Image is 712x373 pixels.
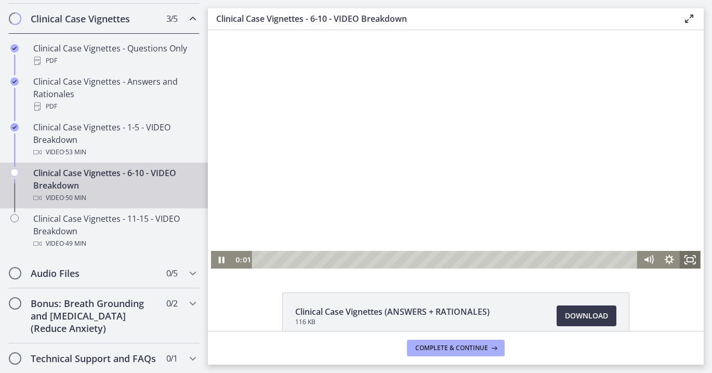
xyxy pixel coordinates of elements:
div: Clinical Case Vignettes - 1-5 - VIDEO Breakdown [33,121,195,158]
span: 0 / 1 [166,352,177,365]
button: Fullscreen [472,221,493,238]
div: PDF [33,55,195,67]
button: Show settings menu [451,221,472,238]
h2: Audio Files [31,267,157,279]
div: Clinical Case Vignettes - Answers and Rationales [33,75,195,113]
div: Clinical Case Vignettes - 11-15 - VIDEO Breakdown [33,212,195,250]
i: Completed [10,77,19,86]
span: 116 KB [295,318,490,326]
button: Mute [430,221,451,238]
h2: Clinical Case Vignettes [31,12,157,25]
button: Complete & continue [407,340,505,356]
div: Video [33,192,195,204]
span: · 50 min [64,192,86,204]
h2: Bonus: Breath Grounding and [MEDICAL_DATA] (Reduce Anxiety) [31,297,157,335]
span: 0 / 2 [166,297,177,310]
h3: Clinical Case Vignettes - 6-10 - VIDEO Breakdown [216,12,666,25]
i: Completed [10,123,19,131]
div: Clinical Case Vignettes - 6-10 - VIDEO Breakdown [33,167,195,204]
span: 0 / 5 [166,267,177,279]
i: Completed [10,44,19,52]
div: Video [33,146,195,158]
span: 3 / 5 [166,12,177,25]
span: Complete & continue [415,344,488,352]
div: PDF [33,100,195,113]
h2: Technical Support and FAQs [31,352,157,365]
div: Video [33,237,195,250]
span: · 53 min [64,146,86,158]
a: Download [557,305,616,326]
span: · 49 min [64,237,86,250]
div: Clinical Case Vignettes - Questions Only [33,42,195,67]
span: Clinical Case Vignettes (ANSWERS + RATIONALES) [295,305,490,318]
iframe: Video Lesson [208,30,704,269]
span: Download [565,310,608,322]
